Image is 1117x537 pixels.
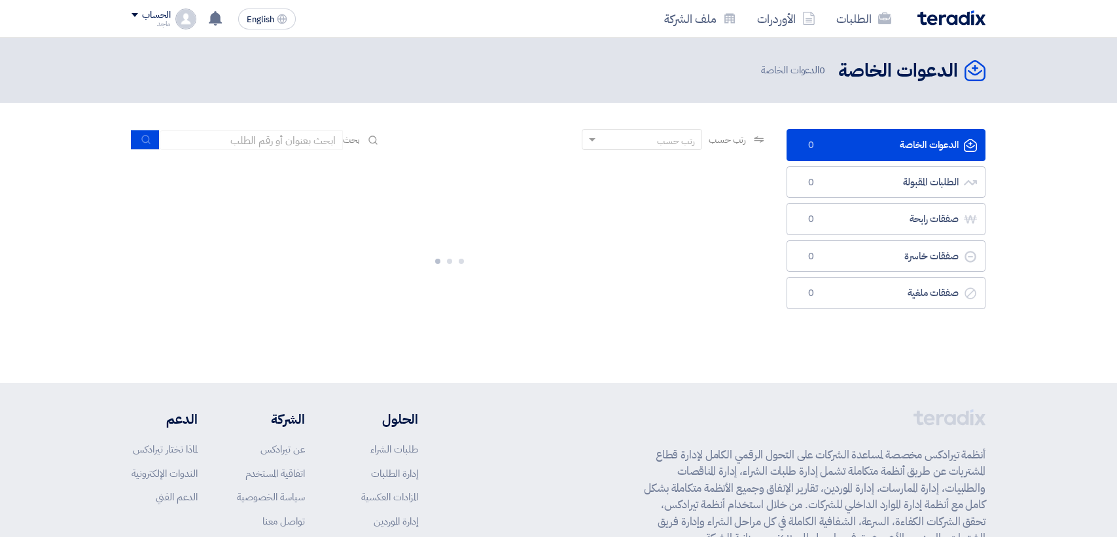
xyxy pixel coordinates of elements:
span: 0 [803,176,819,189]
a: إدارة الموردين [374,514,418,528]
span: 0 [803,250,819,263]
li: الشركة [237,409,305,429]
a: اتفاقية المستخدم [245,466,305,481]
a: طلبات الشراء [370,442,418,456]
h2: الدعوات الخاصة [838,58,958,84]
a: الطلبات [826,3,902,34]
span: رتب حسب [709,133,746,147]
a: إدارة الطلبات [371,466,418,481]
a: الطلبات المقبولة0 [787,166,985,198]
a: الدعوات الخاصة0 [787,129,985,161]
button: English [238,9,296,29]
a: الأوردرات [747,3,826,34]
a: سياسة الخصوصية [237,490,305,504]
a: صفقات خاسرة0 [787,240,985,272]
li: الحلول [344,409,418,429]
div: رتب حسب [657,134,695,148]
a: الندوات الإلكترونية [132,466,198,481]
a: المزادات العكسية [361,490,418,504]
input: ابحث بعنوان أو رقم الطلب [160,130,343,150]
span: 0 [803,213,819,226]
img: profile_test.png [175,9,196,29]
a: تواصل معنا [262,514,305,528]
span: 0 [819,63,825,77]
a: الدعم الفني [156,490,198,504]
a: عن تيرادكس [260,442,305,456]
span: English [247,15,274,24]
a: صفقات رابحة0 [787,203,985,235]
span: 0 [803,287,819,300]
a: صفقات ملغية0 [787,277,985,309]
span: الدعوات الخاصة [761,63,828,78]
div: الحساب [142,10,170,21]
span: 0 [803,139,819,152]
a: لماذا تختار تيرادكس [133,442,198,456]
img: Teradix logo [917,10,985,26]
a: ملف الشركة [654,3,747,34]
span: بحث [343,133,360,147]
div: ماجد [132,20,170,28]
li: الدعم [132,409,198,429]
